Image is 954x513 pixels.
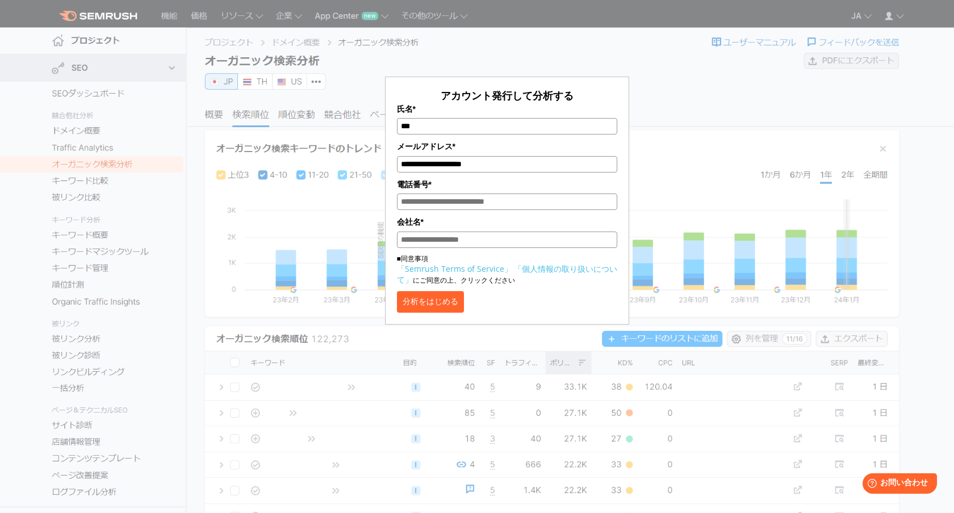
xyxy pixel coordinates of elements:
[397,178,617,191] label: 電話番号*
[397,263,617,285] a: 「個人情報の取り扱いについて」
[441,89,574,102] span: アカウント発行して分析する
[397,291,464,313] button: 分析をはじめる
[397,263,512,274] a: 「Semrush Terms of Service」
[397,140,617,153] label: メールアドレス*
[853,469,942,501] iframe: Help widget launcher
[397,254,617,285] p: ■同意事項 にご同意の上、クリックください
